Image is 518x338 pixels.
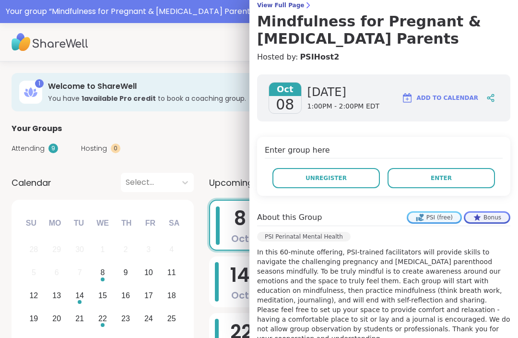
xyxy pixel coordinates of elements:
span: 08 [276,96,294,113]
h4: Hosted by: [257,51,510,63]
div: 17 [144,289,153,302]
span: 1:00PM - 2:00PM EDT [307,102,380,111]
div: 29 [52,243,61,256]
div: Fr [140,213,161,234]
div: 15 [98,289,107,302]
img: ShareWell Nav Logo [12,25,88,59]
div: 4 [169,243,174,256]
span: Your Groups [12,123,62,134]
span: Oct [231,289,249,302]
div: Sa [164,213,185,234]
div: 3 [146,243,151,256]
button: Add to Calendar [397,86,483,109]
div: 22 [98,312,107,325]
div: 13 [52,289,61,302]
div: 14 [75,289,84,302]
div: 16 [121,289,130,302]
h3: Mindfulness for Pregnant & [MEDICAL_DATA] Parents [257,13,510,48]
div: Tu [68,213,89,234]
div: 8 [101,266,105,279]
span: Calendar [12,176,51,189]
div: Th [116,213,137,234]
div: 19 [29,312,38,325]
span: Hosting [81,144,107,154]
div: Not available Wednesday, October 1st, 2025 [93,240,113,260]
div: 10 [144,266,153,279]
div: 12 [29,289,38,302]
div: 21 [75,312,84,325]
h4: Enter group here [265,145,503,158]
h3: Welcome to ShareWell [48,81,409,92]
div: Choose Monday, October 20th, 2025 [47,308,67,329]
img: ShareWell Logomark [401,92,413,104]
div: Not available Friday, October 3rd, 2025 [138,240,159,260]
a: PSIHost2 [300,51,339,63]
span: [DATE] [307,84,380,100]
div: Choose Tuesday, October 14th, 2025 [70,286,90,306]
div: Choose Tuesday, October 21st, 2025 [70,308,90,329]
div: 6 [55,266,59,279]
div: Not available Sunday, October 5th, 2025 [24,263,44,283]
span: Unregister [306,174,347,182]
div: Your group “ Mindfulness for Pregnant & [MEDICAL_DATA] Parents ” is starting soon! [6,6,512,17]
div: 9 [123,266,128,279]
span: View Full Page [257,1,510,9]
div: 5 [32,266,36,279]
div: Choose Thursday, October 23rd, 2025 [116,308,136,329]
h3: You have to book a coaching group. [48,94,409,103]
span: 8 [234,205,246,232]
b: 1 available Pro credit [82,94,156,103]
div: 7 [78,266,82,279]
span: Oct [231,232,249,245]
div: Choose Wednesday, October 22nd, 2025 [93,308,113,329]
div: Not available Monday, October 6th, 2025 [47,263,67,283]
div: We [92,213,113,234]
div: Choose Saturday, October 11th, 2025 [161,263,182,283]
div: Choose Friday, October 10th, 2025 [138,263,159,283]
div: Mo [44,213,65,234]
div: 9 [48,144,58,153]
div: Not available Monday, September 29th, 2025 [47,240,67,260]
div: Choose Saturday, October 25th, 2025 [161,308,182,329]
div: Choose Friday, October 17th, 2025 [138,286,159,306]
div: 2 [123,243,128,256]
div: Choose Thursday, October 16th, 2025 [116,286,136,306]
div: Not available Thursday, October 2nd, 2025 [116,240,136,260]
div: Choose Monday, October 13th, 2025 [47,286,67,306]
div: Not available Tuesday, October 7th, 2025 [70,263,90,283]
div: 11 [167,266,176,279]
div: Choose Wednesday, October 8th, 2025 [93,263,113,283]
div: Not available Tuesday, September 30th, 2025 [70,240,90,260]
div: Choose Saturday, October 18th, 2025 [161,286,182,306]
div: 1 [35,79,44,88]
div: Choose Sunday, October 12th, 2025 [24,286,44,306]
div: 24 [144,312,153,325]
a: View Full PageMindfulness for Pregnant & [MEDICAL_DATA] Parents [257,1,510,48]
div: 1 [101,243,105,256]
h4: About this Group [257,212,322,223]
div: 18 [167,289,176,302]
div: Not available Saturday, October 4th, 2025 [161,240,182,260]
div: 0 [111,144,120,153]
div: 20 [52,312,61,325]
span: Attending [12,144,45,154]
div: Choose Wednesday, October 15th, 2025 [93,286,113,306]
span: Upcoming [209,176,253,189]
button: Enter [388,168,495,188]
span: Add to Calendar [417,94,478,102]
div: PSI (free) [408,213,460,222]
div: Choose Friday, October 24th, 2025 [138,308,159,329]
div: Su [21,213,42,234]
div: 25 [167,312,176,325]
div: 30 [75,243,84,256]
div: Bonus [465,213,509,222]
div: Not available Sunday, September 28th, 2025 [24,240,44,260]
span: 14 [230,262,249,289]
div: Choose Sunday, October 19th, 2025 [24,308,44,329]
div: Choose Thursday, October 9th, 2025 [116,263,136,283]
div: 23 [121,312,130,325]
div: 28 [29,243,38,256]
span: Enter [431,174,452,182]
button: Unregister [272,168,380,188]
div: PSI Perinatal Mental Health [257,232,351,241]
